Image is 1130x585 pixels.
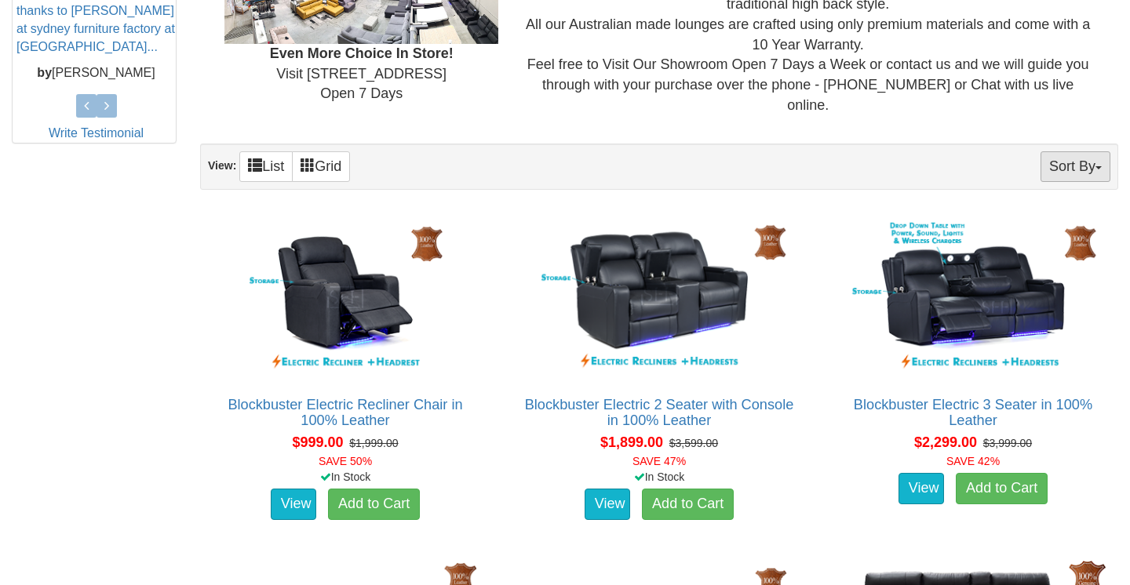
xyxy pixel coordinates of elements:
[271,489,316,520] a: View
[349,437,398,449] del: $1,999.00
[983,437,1032,449] del: $3,999.00
[899,473,944,504] a: View
[837,214,1110,381] img: Blockbuster Electric 3 Seater in 100% Leather
[328,489,420,520] a: Add to Cart
[585,489,630,520] a: View
[292,151,350,182] a: Grid
[946,455,1000,467] font: SAVE 42%
[270,45,454,61] b: Even More Choice In Store!
[854,397,1092,428] a: Blockbuster Electric 3 Seater in 100% Leather
[1041,151,1110,182] button: Sort By
[525,397,794,428] a: Blockbuster Electric 2 Seater with Console in 100% Leather
[209,214,482,381] img: Blockbuster Electric Recliner Chair in 100% Leather
[956,473,1048,504] a: Add to Cart
[239,151,293,182] a: List
[600,434,663,450] span: $1,899.00
[632,455,686,467] font: SAVE 47%
[208,160,236,173] strong: View:
[49,126,144,140] a: Write Testimonial
[197,469,494,485] div: In Stock
[292,434,343,450] span: $999.00
[914,434,977,450] span: $2,299.00
[642,489,734,520] a: Add to Cart
[37,65,52,78] b: by
[523,214,796,381] img: Blockbuster Electric 2 Seater with Console in 100% Leather
[16,64,176,82] p: [PERSON_NAME]
[511,469,807,485] div: In Stock
[228,397,462,428] a: Blockbuster Electric Recliner Chair in 100% Leather
[669,437,718,449] del: $3,599.00
[319,455,372,467] font: SAVE 50%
